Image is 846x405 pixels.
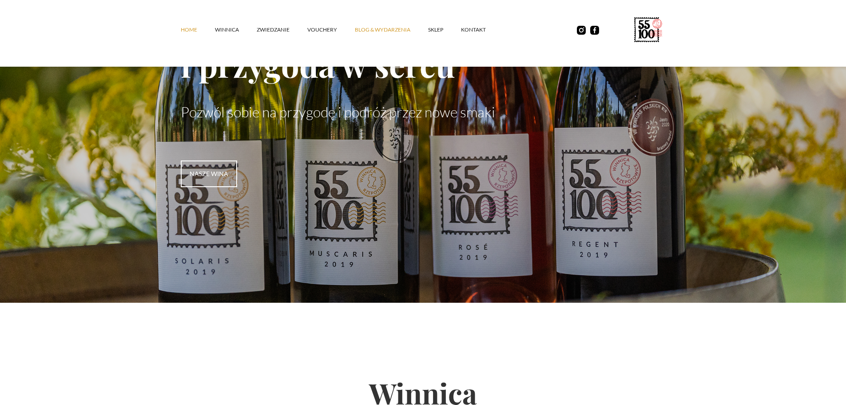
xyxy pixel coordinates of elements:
[181,104,666,120] p: Pozwól sobie na przygodę i podróż przez nowe smaki
[215,16,257,43] a: winnica
[181,160,237,187] a: nasze wina
[307,16,355,43] a: vouchery
[257,16,307,43] a: ZWIEDZANIE
[181,16,215,43] a: Home
[461,16,504,43] a: kontakt
[355,16,428,43] a: Blog & Wydarzenia
[428,16,461,43] a: SKLEP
